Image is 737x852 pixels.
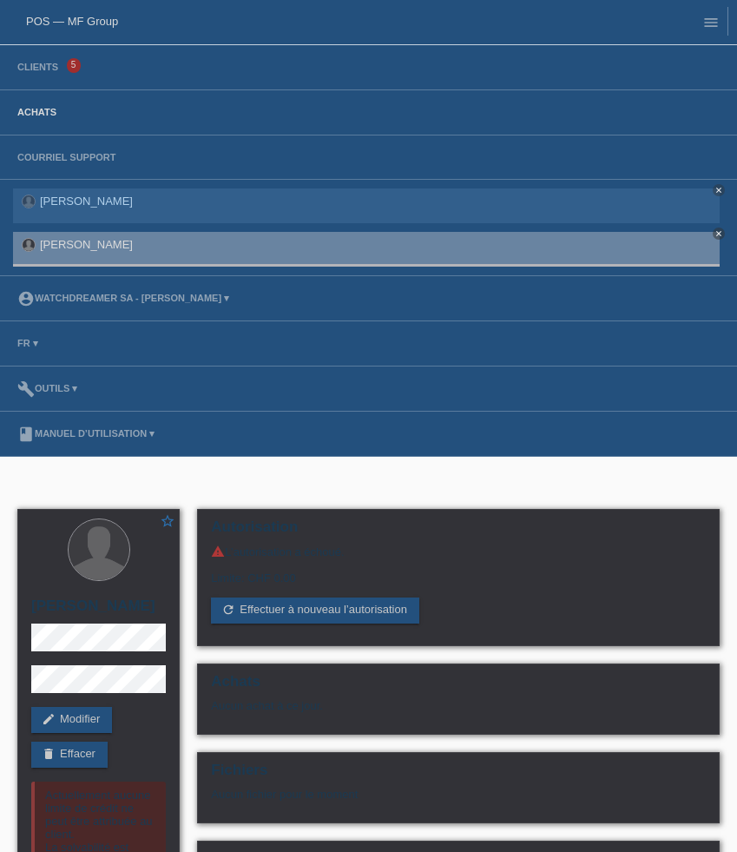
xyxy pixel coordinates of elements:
i: account_circle [17,290,35,307]
i: book [17,426,35,443]
a: account_circleWatchdreamer SA - [PERSON_NAME] ▾ [9,293,238,303]
a: close [713,228,725,240]
h2: [PERSON_NAME] [31,598,166,624]
a: close [713,184,725,196]
a: buildOutils ▾ [9,383,86,393]
i: build [17,380,35,398]
a: Achats [9,107,65,117]
i: delete [42,747,56,761]
i: refresh [221,603,235,617]
a: [PERSON_NAME] [40,238,133,251]
a: Clients [9,62,67,72]
i: star_border [160,513,175,529]
i: warning [211,545,225,558]
div: Aucun achat à ce jour. [211,699,706,725]
span: 5 [67,58,81,73]
a: deleteEffacer [31,742,108,768]
h2: Achats [211,673,706,699]
a: editModifier [31,707,112,733]
a: star_border [160,513,175,532]
h2: Autorisation [211,518,706,545]
div: L’autorisation a échoué. [211,545,706,558]
i: edit [42,712,56,726]
i: close [714,186,723,195]
i: close [714,229,723,238]
a: menu [694,17,728,27]
a: refreshEffectuer à nouveau l’autorisation [211,598,419,624]
div: Limite: CHF 0.00 [211,558,706,585]
a: bookManuel d’utilisation ▾ [9,428,163,439]
a: Courriel Support [9,152,124,162]
a: [PERSON_NAME] [40,195,133,208]
i: menu [702,14,720,31]
div: Aucun fichier pour le moment [211,788,560,801]
a: POS — MF Group [26,15,118,28]
a: FR ▾ [9,338,47,348]
h2: Fichiers [211,762,706,788]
